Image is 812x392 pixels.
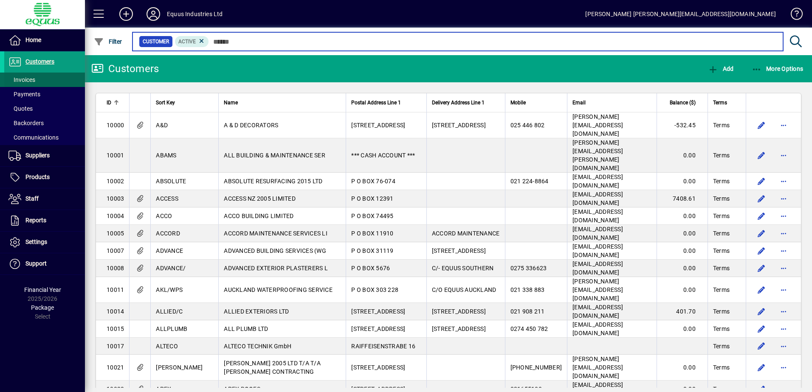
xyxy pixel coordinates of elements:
span: Products [25,174,50,180]
span: 021 338 883 [510,286,545,293]
button: Edit [755,174,768,188]
span: ABSOLUTE RESURFACING 2015 LTD [224,178,322,185]
span: 10001 [107,152,124,159]
span: ADVANCED EXTERIOR PLASTERERS L [224,265,328,272]
span: [STREET_ADDRESS] [351,364,405,371]
button: More Options [750,61,806,76]
span: P O BOX 11910 [351,230,393,237]
span: ADVANCE [156,247,183,254]
span: Delivery Address Line 1 [432,98,485,107]
span: ADVANCED BUILDING SERVICES (WG [224,247,326,254]
span: More Options [752,65,804,72]
span: [PERSON_NAME][EMAIL_ADDRESS][DOMAIN_NAME] [572,356,623,379]
a: Invoices [4,73,85,87]
button: More options [777,361,790,374]
div: Customers [91,62,159,76]
div: Mobile [510,98,562,107]
span: Invoices [8,76,35,83]
span: ABAMS [156,152,176,159]
a: Knowledge Base [784,2,801,29]
td: 0.00 [657,355,708,381]
span: Terms [713,212,730,220]
span: P O BOX 5676 [351,265,390,272]
span: [EMAIL_ADDRESS][DOMAIN_NAME] [572,321,623,336]
span: Terms [713,363,730,372]
span: P O BOX 76-074 [351,178,395,185]
span: C/O EQUUS AUCKLAND [432,286,496,293]
span: [EMAIL_ADDRESS][DOMAIN_NAME] [572,243,623,258]
span: Communications [8,134,59,141]
span: 10002 [107,178,124,185]
span: 10003 [107,195,124,202]
span: [PERSON_NAME][EMAIL_ADDRESS][DOMAIN_NAME] [572,113,623,137]
span: 0275 336623 [510,265,547,272]
a: Payments [4,87,85,101]
span: AUCKLAND WATERPROOFING SERVICE [224,286,333,293]
a: Home [4,30,85,51]
span: ACCORD [156,230,180,237]
span: 10000 [107,122,124,129]
button: More options [777,148,790,162]
span: Suppliers [25,152,50,159]
span: Terms [713,98,727,107]
span: P O BOX 303 228 [351,286,398,293]
span: Home [25,36,41,43]
span: [STREET_ADDRESS] [351,308,405,315]
span: ACCO BUILDING LIMITED [224,213,293,219]
span: [STREET_ADDRESS] [432,308,486,315]
span: [STREET_ADDRESS] [432,325,486,332]
span: 10007 [107,247,124,254]
span: Quotes [8,105,33,112]
span: ALLIED/C [156,308,183,315]
a: Products [4,167,85,188]
span: 10017 [107,343,124,350]
span: Active [178,39,196,45]
div: [PERSON_NAME] [PERSON_NAME][EMAIL_ADDRESS][DOMAIN_NAME] [585,7,776,21]
a: Communications [4,130,85,145]
span: Name [224,98,238,107]
span: [EMAIL_ADDRESS][DOMAIN_NAME] [572,191,623,206]
button: More options [777,339,790,353]
span: [EMAIL_ADDRESS][DOMAIN_NAME] [572,226,623,241]
td: 0.00 [657,277,708,303]
span: ACCESS [156,195,178,202]
button: More options [777,283,790,297]
a: Backorders [4,116,85,130]
span: P O BOX 74495 [351,213,393,219]
span: [EMAIL_ADDRESS][DOMAIN_NAME] [572,208,623,224]
button: Profile [140,6,167,22]
span: C/- EQUUS SOUTHERN [432,265,494,272]
span: Settings [25,238,47,245]
button: Edit [755,227,768,240]
span: 10015 [107,325,124,332]
span: A&D [156,122,168,129]
td: -532.45 [657,112,708,138]
button: Edit [755,339,768,353]
button: More options [777,261,790,275]
span: ALL BUILDING & MAINTENANCE SER [224,152,325,159]
span: 10008 [107,265,124,272]
span: ACCORD MAINTENANCE SERVICES LI [224,230,327,237]
span: Sort Key [156,98,175,107]
span: Terms [713,229,730,238]
button: Edit [755,305,768,318]
span: 021 224-8864 [510,178,549,185]
button: Edit [755,209,768,223]
span: [EMAIL_ADDRESS][DOMAIN_NAME] [572,260,623,276]
span: Reports [25,217,46,224]
span: [EMAIL_ADDRESS][DOMAIN_NAME] [572,174,623,189]
div: Email [572,98,651,107]
span: Email [572,98,586,107]
span: Backorders [8,120,44,126]
button: More options [777,244,790,258]
button: More options [777,322,790,336]
span: ABSOLUTE [156,178,186,185]
span: ALTECO [156,343,178,350]
span: 021 908 211 [510,308,545,315]
span: ACCO [156,213,172,219]
button: More options [777,305,790,318]
div: Name [224,98,341,107]
span: 10011 [107,286,124,293]
span: Customers [25,58,54,65]
span: Add [708,65,733,72]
